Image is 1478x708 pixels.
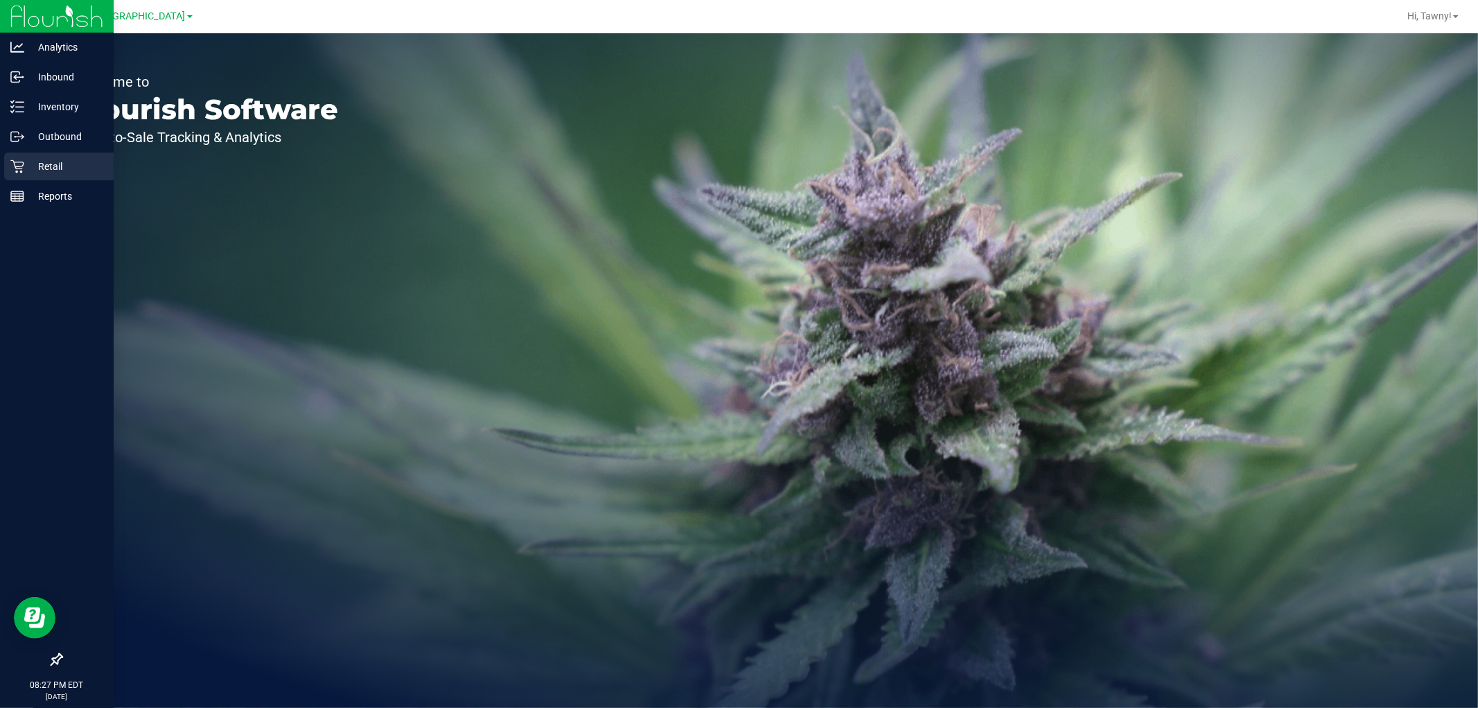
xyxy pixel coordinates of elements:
[6,691,107,702] p: [DATE]
[75,96,338,123] p: Flourish Software
[10,130,24,144] inline-svg: Outbound
[24,39,107,55] p: Analytics
[24,98,107,115] p: Inventory
[24,158,107,175] p: Retail
[24,128,107,145] p: Outbound
[24,188,107,205] p: Reports
[24,69,107,85] p: Inbound
[14,597,55,639] iframe: Resource center
[10,189,24,203] inline-svg: Reports
[10,70,24,84] inline-svg: Inbound
[10,159,24,173] inline-svg: Retail
[10,40,24,54] inline-svg: Analytics
[75,75,338,89] p: Welcome to
[1407,10,1452,21] span: Hi, Tawny!
[6,679,107,691] p: 08:27 PM EDT
[75,130,338,144] p: Seed-to-Sale Tracking & Analytics
[10,100,24,114] inline-svg: Inventory
[91,10,186,22] span: [GEOGRAPHIC_DATA]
